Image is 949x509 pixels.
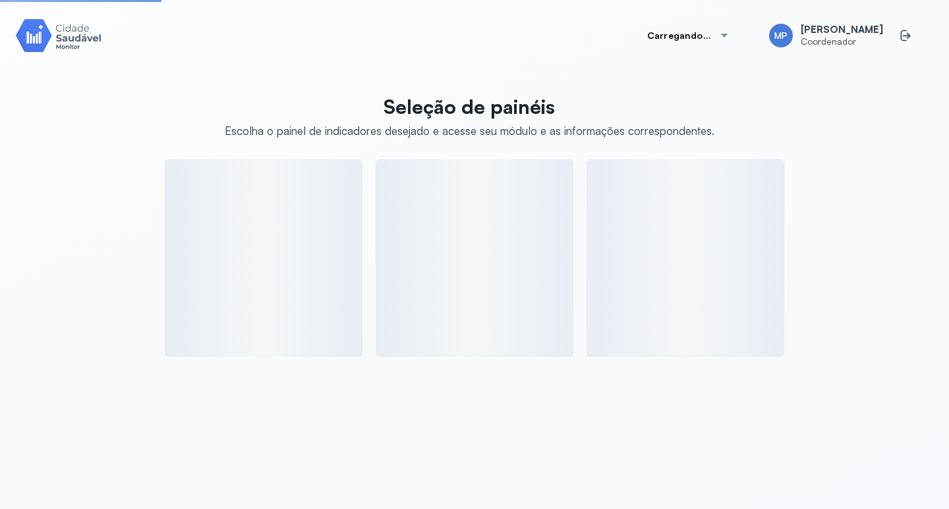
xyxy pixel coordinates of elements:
[774,30,788,41] span: MP
[631,22,745,49] button: Carregando...
[225,124,714,138] div: Escolha o painel de indicadores desejado e acesse seu módulo e as informações correspondentes.
[801,24,883,36] span: [PERSON_NAME]
[801,36,883,47] span: Coordenador
[16,16,101,54] img: Logotipo do produto Monitor
[225,95,714,119] p: Seleção de painéis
